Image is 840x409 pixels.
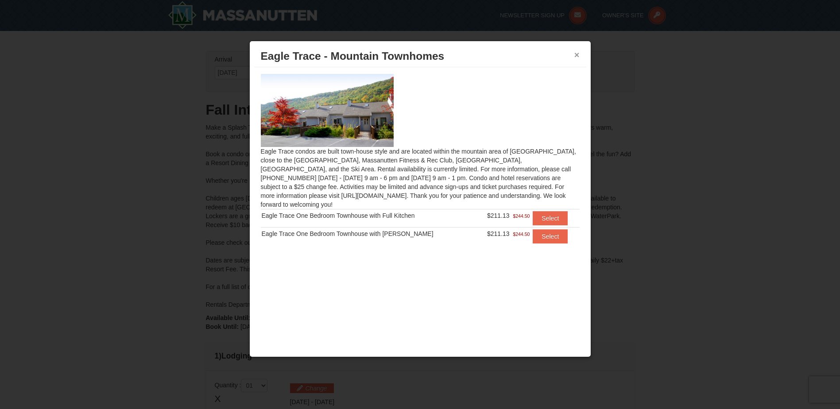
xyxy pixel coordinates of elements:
[487,212,510,219] span: $211.13
[574,50,580,59] button: ×
[261,74,394,147] img: 19218983-1-9b289e55.jpg
[262,229,475,238] div: Eagle Trace One Bedroom Townhouse with [PERSON_NAME]
[533,211,568,225] button: Select
[487,230,510,237] span: $211.13
[262,211,475,220] div: Eagle Trace One Bedroom Townhouse with Full Kitchen
[254,67,586,261] div: Eagle Trace condos are built town-house style and are located within the mountain area of [GEOGRA...
[261,50,445,62] span: Eagle Trace - Mountain Townhomes
[513,230,530,239] span: $244.50
[513,212,530,220] span: $244.50
[533,229,568,243] button: Select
